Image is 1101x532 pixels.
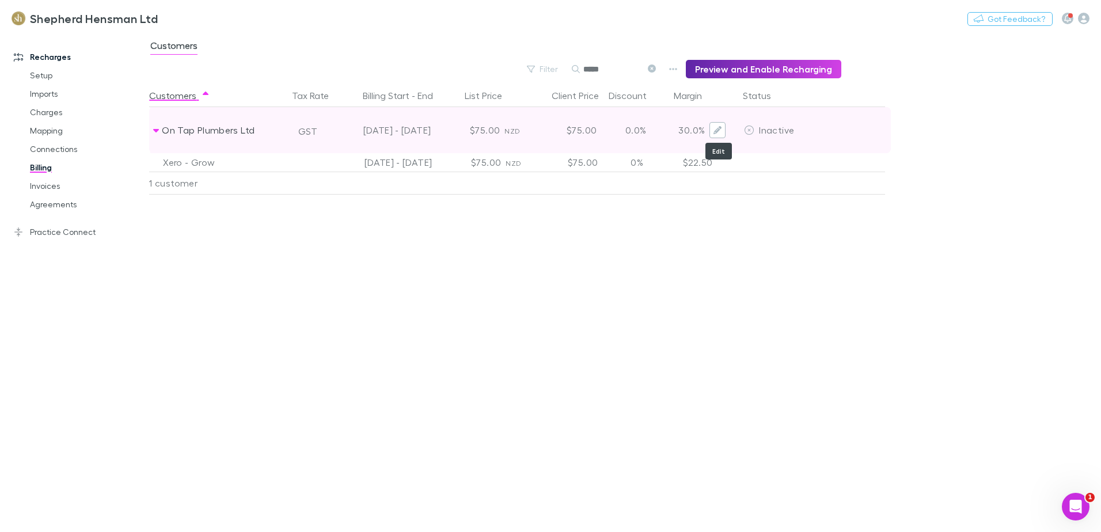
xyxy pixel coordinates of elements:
[336,107,431,153] div: [DATE] - [DATE]
[149,84,210,107] button: Customers
[18,158,155,177] a: Billing
[333,153,436,172] div: [DATE] - [DATE]
[1085,493,1095,502] span: 1
[18,66,155,85] a: Setup
[1062,493,1089,520] iframe: Intercom live chat
[674,84,716,107] button: Margin
[609,84,660,107] button: Discount
[18,121,155,140] a: Mapping
[671,153,741,172] div: $22.50
[18,140,155,158] a: Connections
[675,123,705,137] p: 30.0%
[465,84,516,107] button: List Price
[18,195,155,214] a: Agreements
[293,122,322,140] button: GST
[709,122,726,138] button: Edit
[601,107,670,153] div: 0.0%
[533,153,602,172] div: $75.00
[743,84,785,107] button: Status
[552,84,613,107] button: Client Price
[363,84,447,107] button: Billing Start - End
[292,84,343,107] button: Tax Rate
[435,107,504,153] div: $75.00
[521,62,565,76] button: Filter
[12,12,25,25] img: Shepherd Hensman Ltd's Logo
[504,127,520,135] span: NZD
[436,153,506,172] div: $75.00
[2,223,155,241] a: Practice Connect
[150,40,198,55] span: Customers
[18,103,155,121] a: Charges
[532,107,601,153] div: $75.00
[2,48,155,66] a: Recharges
[30,12,158,25] h3: Shepherd Hensman Ltd
[506,159,521,168] span: NZD
[686,60,841,78] button: Preview and Enable Recharging
[602,153,671,172] div: 0%
[18,85,155,103] a: Imports
[163,153,283,172] div: Xero - Grow
[149,107,891,153] div: On Tap Plumbers LtdGST[DATE] - [DATE]$75.00NZD$75.000.0%30.0%EditInactive
[5,5,165,32] a: Shepherd Hensman Ltd
[162,107,284,153] div: On Tap Plumbers Ltd
[149,172,287,195] div: 1 customer
[759,124,794,135] span: Inactive
[18,177,155,195] a: Invoices
[967,12,1053,26] button: Got Feedback?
